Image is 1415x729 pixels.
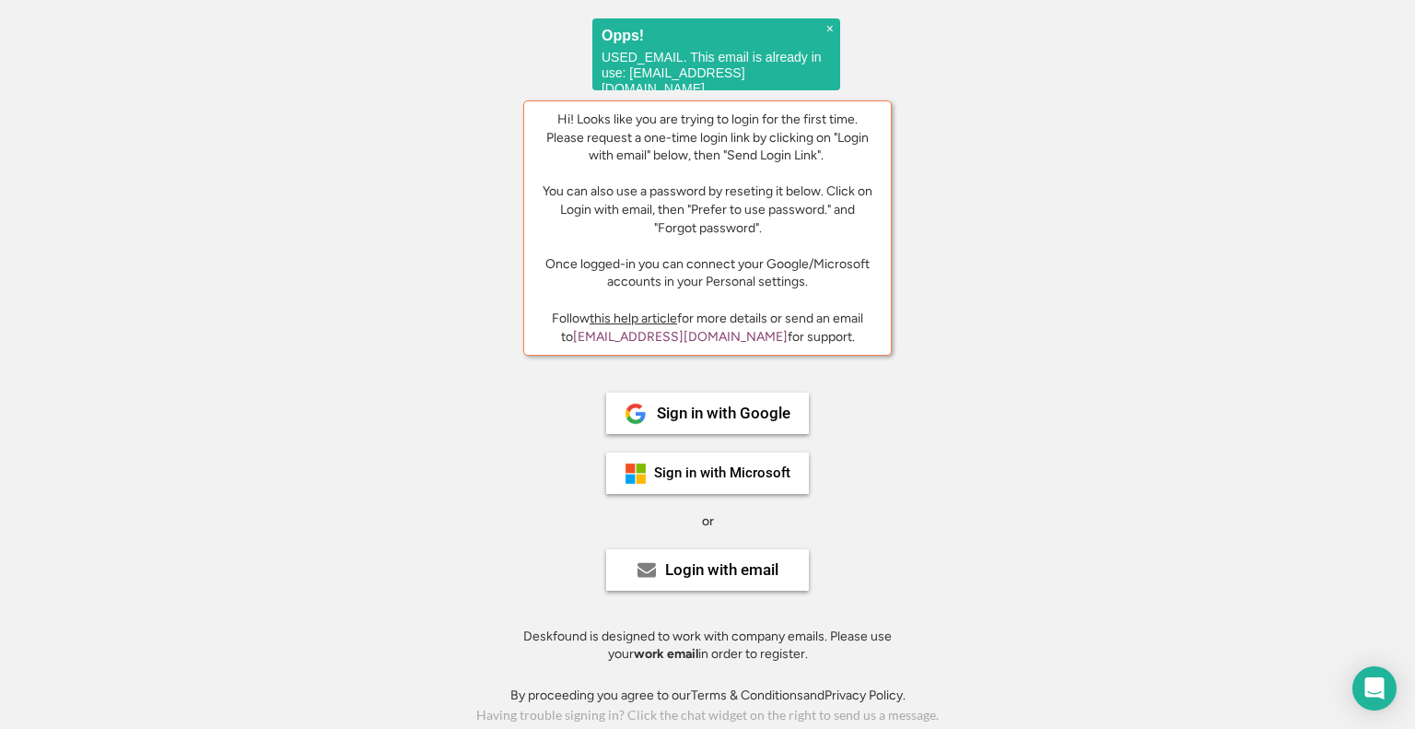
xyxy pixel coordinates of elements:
[590,311,677,326] a: this help article
[625,403,647,425] img: 1024px-Google__G__Logo.svg.png
[602,28,831,43] h2: Opps!
[702,512,714,531] div: or
[538,111,877,291] div: Hi! Looks like you are trying to login for the first time. Please request a one-time login link b...
[625,463,647,485] img: ms-symbollockup_mssymbol_19.png
[654,466,790,480] div: Sign in with Microsoft
[826,21,834,37] span: ×
[824,688,906,703] a: Privacy Policy.
[657,406,790,421] div: Sign in with Google
[691,688,803,703] a: Terms & Conditions
[665,562,778,578] div: Login with email
[602,50,831,97] p: USED_EMAIL. This email is already in use: [EMAIL_ADDRESS][DOMAIN_NAME]
[510,687,906,705] div: By proceeding you agree to our and
[634,646,698,662] strong: work email
[1352,666,1397,711] div: Open Intercom Messenger
[538,310,877,346] div: Follow for more details or send an email to for support.
[500,628,915,664] div: Deskfound is designed to work with company emails. Please use your in order to register.
[573,329,788,345] a: [EMAIL_ADDRESS][DOMAIN_NAME]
